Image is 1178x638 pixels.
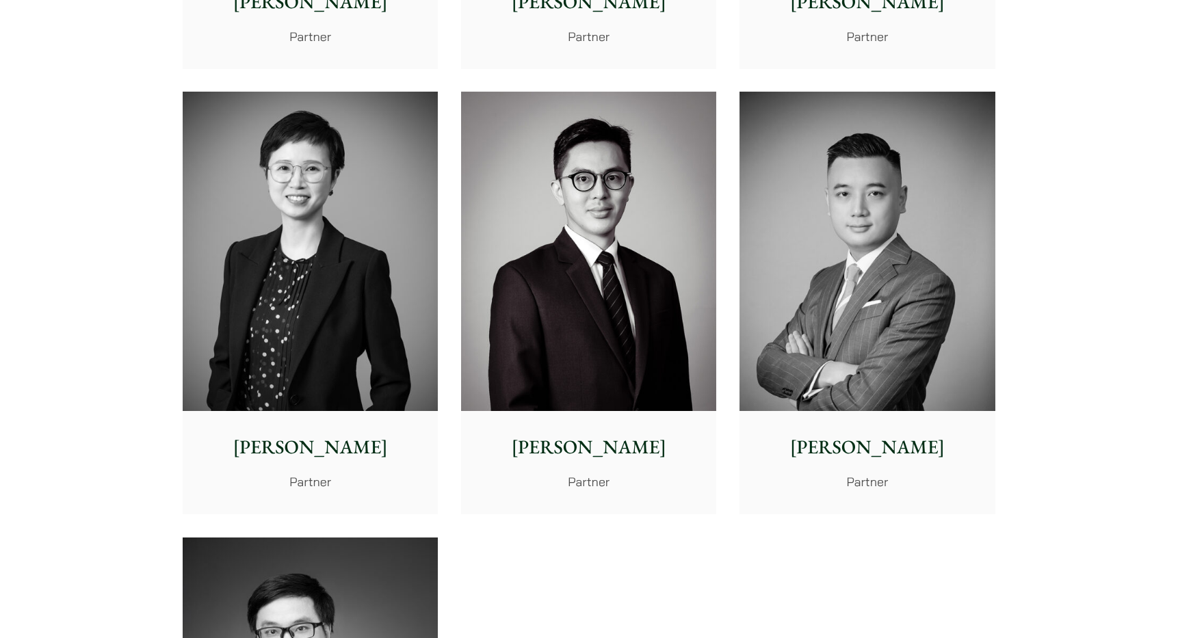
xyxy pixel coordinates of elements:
a: [PERSON_NAME] Partner [183,92,438,514]
p: [PERSON_NAME] [194,433,427,462]
a: [PERSON_NAME] Partner [461,92,716,514]
p: Partner [194,27,427,46]
p: Partner [472,473,705,491]
p: [PERSON_NAME] [472,433,705,462]
a: [PERSON_NAME] Partner [739,92,995,514]
p: Partner [194,473,427,491]
p: Partner [750,27,984,46]
p: [PERSON_NAME] [750,433,984,462]
p: Partner [750,473,984,491]
p: Partner [472,27,705,46]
